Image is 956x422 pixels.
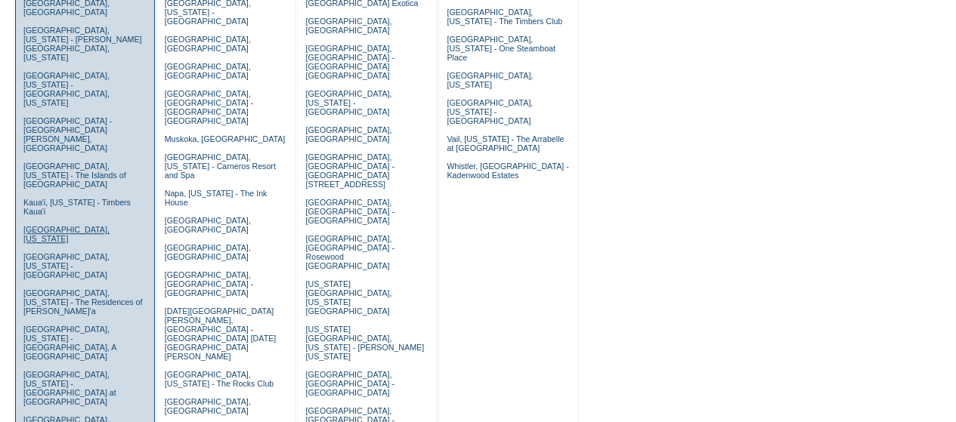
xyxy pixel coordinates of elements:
a: Kaua'i, [US_STATE] - Timbers Kaua'i [23,198,131,216]
a: [US_STATE][GEOGRAPHIC_DATA], [US_STATE][GEOGRAPHIC_DATA] [305,279,391,316]
a: [GEOGRAPHIC_DATA], [GEOGRAPHIC_DATA] [165,243,251,261]
a: Whistler, [GEOGRAPHIC_DATA] - Kadenwood Estates [447,162,568,180]
a: [GEOGRAPHIC_DATA], [US_STATE] - The Timbers Club [447,8,562,26]
a: [GEOGRAPHIC_DATA], [US_STATE] - Carneros Resort and Spa [165,152,276,180]
a: [GEOGRAPHIC_DATA], [GEOGRAPHIC_DATA] [165,35,251,53]
a: [GEOGRAPHIC_DATA], [GEOGRAPHIC_DATA] - [GEOGRAPHIC_DATA] [305,370,394,397]
a: [GEOGRAPHIC_DATA], [GEOGRAPHIC_DATA] [165,216,251,234]
a: [GEOGRAPHIC_DATA], [GEOGRAPHIC_DATA] - [GEOGRAPHIC_DATA] [GEOGRAPHIC_DATA] [165,89,253,125]
a: [GEOGRAPHIC_DATA], [US_STATE] - [GEOGRAPHIC_DATA] at [GEOGRAPHIC_DATA] [23,370,116,406]
a: [US_STATE][GEOGRAPHIC_DATA], [US_STATE] - [PERSON_NAME] [US_STATE] [305,325,424,361]
a: [GEOGRAPHIC_DATA], [US_STATE] - [GEOGRAPHIC_DATA] [447,98,533,125]
a: [GEOGRAPHIC_DATA], [GEOGRAPHIC_DATA] - [GEOGRAPHIC_DATA] [165,270,253,297]
a: [GEOGRAPHIC_DATA], [US_STATE] - [PERSON_NAME][GEOGRAPHIC_DATA], [US_STATE] [23,26,142,62]
a: [GEOGRAPHIC_DATA], [US_STATE] - The Rocks Club [165,370,274,388]
a: [GEOGRAPHIC_DATA], [US_STATE] - [GEOGRAPHIC_DATA] [305,89,391,116]
a: [GEOGRAPHIC_DATA], [US_STATE] - The Islands of [GEOGRAPHIC_DATA] [23,162,126,189]
a: [GEOGRAPHIC_DATA], [US_STATE] - [GEOGRAPHIC_DATA], [US_STATE] [23,71,110,107]
a: [GEOGRAPHIC_DATA] - [GEOGRAPHIC_DATA][PERSON_NAME], [GEOGRAPHIC_DATA] [23,116,112,152]
a: Vail, [US_STATE] - The Arrabelle at [GEOGRAPHIC_DATA] [447,134,564,152]
a: [GEOGRAPHIC_DATA], [GEOGRAPHIC_DATA] [305,125,391,143]
a: [GEOGRAPHIC_DATA], [GEOGRAPHIC_DATA] [305,17,391,35]
a: [GEOGRAPHIC_DATA], [GEOGRAPHIC_DATA] [165,62,251,80]
a: [GEOGRAPHIC_DATA], [US_STATE] [23,225,110,243]
a: [GEOGRAPHIC_DATA], [GEOGRAPHIC_DATA] - [GEOGRAPHIC_DATA] [GEOGRAPHIC_DATA] [305,44,394,80]
a: [GEOGRAPHIC_DATA], [US_STATE] - [GEOGRAPHIC_DATA] [23,252,110,279]
a: [GEOGRAPHIC_DATA], [GEOGRAPHIC_DATA] - [GEOGRAPHIC_DATA][STREET_ADDRESS] [305,152,394,189]
a: [DATE][GEOGRAPHIC_DATA][PERSON_NAME], [GEOGRAPHIC_DATA] - [GEOGRAPHIC_DATA] [DATE][GEOGRAPHIC_DAT... [165,306,276,361]
a: [GEOGRAPHIC_DATA], [GEOGRAPHIC_DATA] - Rosewood [GEOGRAPHIC_DATA] [305,234,394,270]
a: [GEOGRAPHIC_DATA], [US_STATE] - One Steamboat Place [447,35,555,62]
a: [GEOGRAPHIC_DATA], [US_STATE] - The Residences of [PERSON_NAME]'a [23,288,143,316]
a: [GEOGRAPHIC_DATA], [US_STATE] - [GEOGRAPHIC_DATA], A [GEOGRAPHIC_DATA] [23,325,116,361]
a: [GEOGRAPHIC_DATA], [GEOGRAPHIC_DATA] [165,397,251,415]
a: Muskoka, [GEOGRAPHIC_DATA] [165,134,285,143]
a: [GEOGRAPHIC_DATA], [US_STATE] [447,71,533,89]
a: [GEOGRAPHIC_DATA], [GEOGRAPHIC_DATA] - [GEOGRAPHIC_DATA] [305,198,394,225]
a: Napa, [US_STATE] - The Ink House [165,189,268,207]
